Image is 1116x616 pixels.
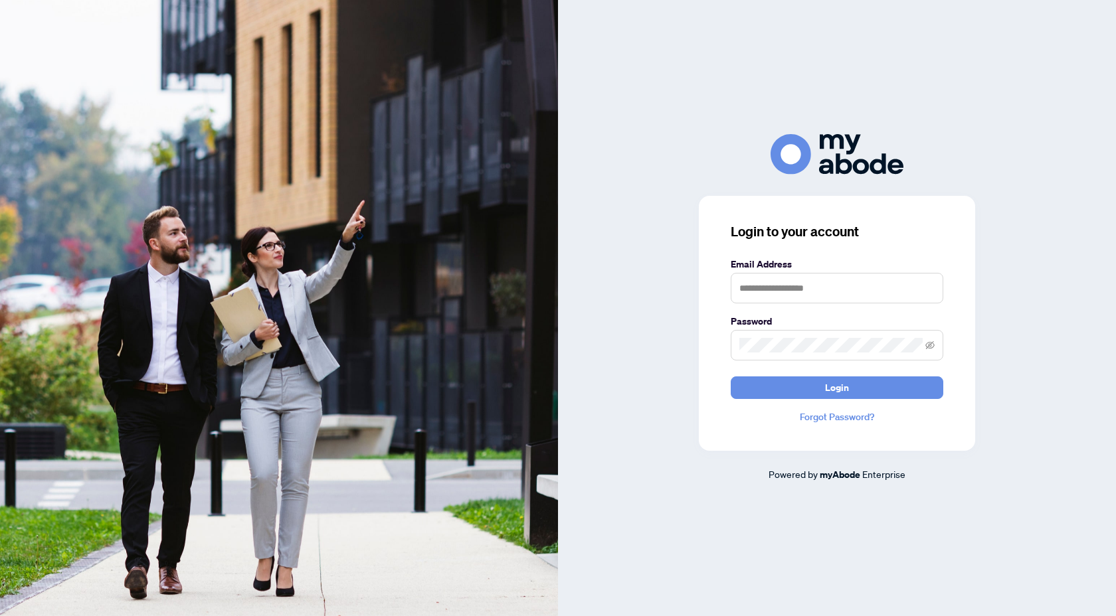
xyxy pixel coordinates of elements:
img: ma-logo [771,134,903,175]
span: Powered by [769,468,818,480]
h3: Login to your account [731,222,943,241]
span: Enterprise [862,468,905,480]
a: Forgot Password? [731,410,943,424]
span: Login [825,377,849,398]
span: eye-invisible [925,341,935,350]
a: myAbode [820,467,860,482]
label: Password [731,314,943,329]
label: Email Address [731,257,943,271]
button: Login [731,376,943,399]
